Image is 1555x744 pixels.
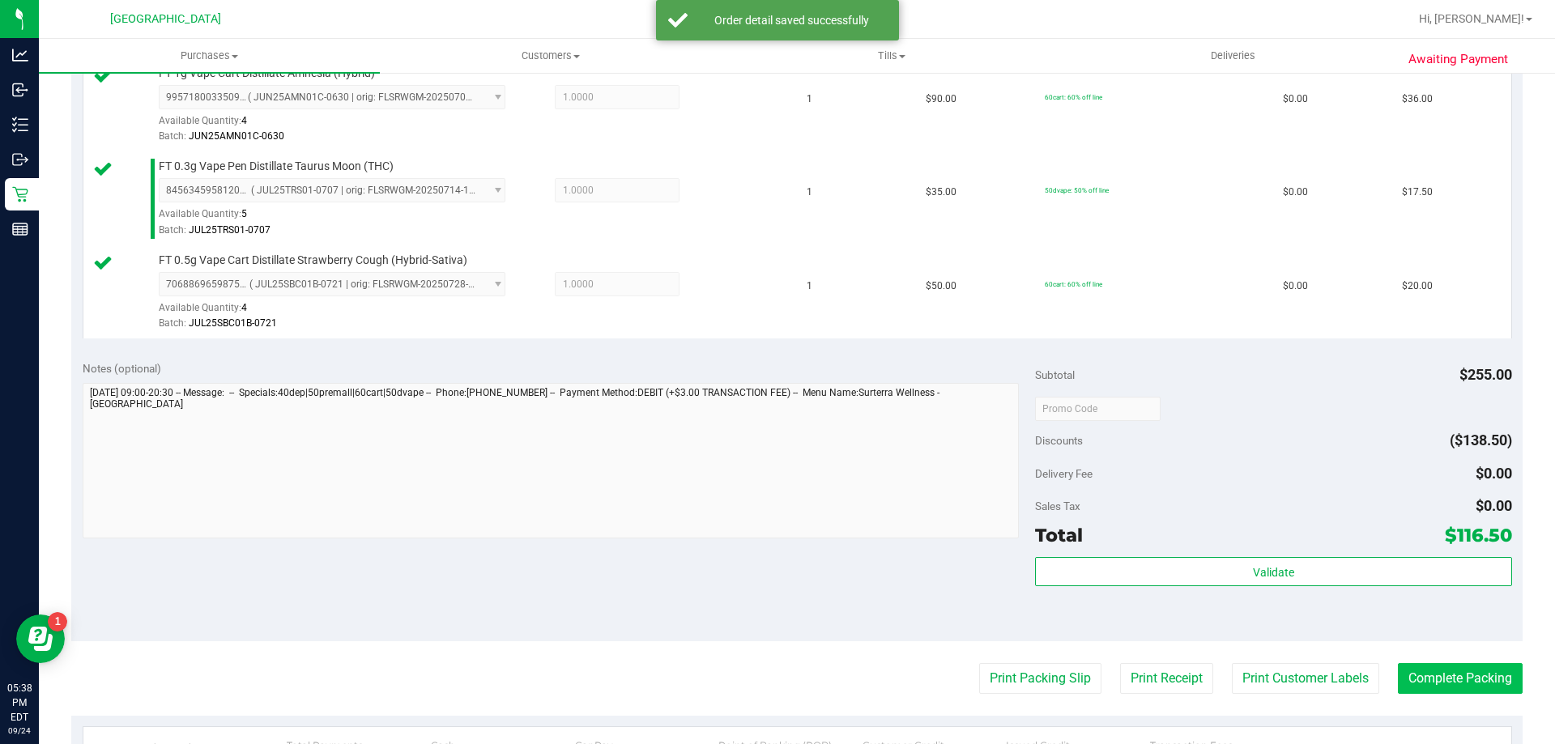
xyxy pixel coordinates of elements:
[1035,426,1083,455] span: Discounts
[926,91,956,107] span: $90.00
[241,208,247,219] span: 5
[697,12,887,28] div: Order detail saved successfully
[1402,91,1433,107] span: $36.00
[1398,663,1523,694] button: Complete Packing
[159,317,186,329] span: Batch:
[12,221,28,237] inline-svg: Reports
[1476,465,1512,482] span: $0.00
[1476,497,1512,514] span: $0.00
[1283,278,1308,294] span: $0.00
[1045,280,1102,288] span: 60cart: 60% off line
[1045,93,1102,101] span: 60cart: 60% off line
[1035,397,1161,421] input: Promo Code
[381,49,720,63] span: Customers
[110,12,221,26] span: [GEOGRAPHIC_DATA]
[926,278,956,294] span: $50.00
[83,362,161,375] span: Notes (optional)
[12,82,28,98] inline-svg: Inbound
[159,224,186,236] span: Batch:
[159,109,523,141] div: Available Quantity:
[380,39,721,73] a: Customers
[159,253,467,268] span: FT 0.5g Vape Cart Distillate Strawberry Cough (Hybrid-Sativa)
[1459,366,1512,383] span: $255.00
[1402,278,1433,294] span: $20.00
[1035,467,1093,480] span: Delivery Fee
[1445,524,1512,546] span: $116.50
[1402,185,1433,200] span: $17.50
[1035,524,1083,546] span: Total
[12,151,28,168] inline-svg: Outbound
[159,159,394,174] span: FT 0.3g Vape Pen Distillate Taurus Moon (THC)
[1283,91,1308,107] span: $0.00
[12,186,28,202] inline-svg: Retail
[1035,500,1080,512] span: Sales Tax
[189,317,277,329] span: JUL25SBC01B-0721
[807,185,812,200] span: 1
[721,39,1062,73] a: Tills
[926,185,956,200] span: $35.00
[1035,557,1511,586] button: Validate
[807,278,812,294] span: 1
[1120,663,1213,694] button: Print Receipt
[1232,663,1379,694] button: Print Customer Labels
[241,115,247,126] span: 4
[1408,50,1508,69] span: Awaiting Payment
[159,202,523,234] div: Available Quantity:
[16,614,65,663] iframe: Resource center
[39,39,380,73] a: Purchases
[1283,185,1308,200] span: $0.00
[1450,432,1512,449] span: ($138.50)
[1045,186,1109,194] span: 50dvape: 50% off line
[7,725,32,737] p: 09/24
[48,612,67,631] iframe: Resource center unread badge
[722,49,1061,63] span: Tills
[7,681,32,725] p: 05:38 PM EDT
[1419,12,1524,25] span: Hi, [PERSON_NAME]!
[1253,566,1294,579] span: Validate
[12,47,28,63] inline-svg: Analytics
[39,49,380,63] span: Purchases
[241,302,247,313] span: 4
[1189,49,1277,63] span: Deliveries
[12,117,28,133] inline-svg: Inventory
[807,91,812,107] span: 1
[979,663,1101,694] button: Print Packing Slip
[189,130,284,142] span: JUN25AMN01C-0630
[1063,39,1404,73] a: Deliveries
[189,224,271,236] span: JUL25TRS01-0707
[1035,368,1075,381] span: Subtotal
[159,130,186,142] span: Batch:
[159,296,523,328] div: Available Quantity:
